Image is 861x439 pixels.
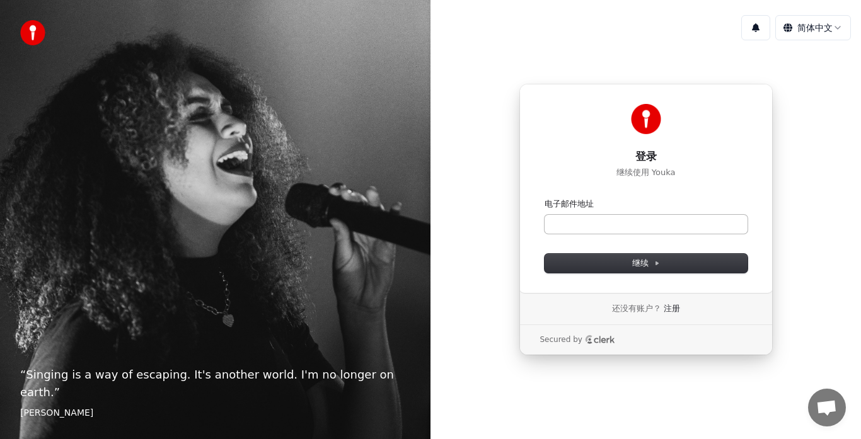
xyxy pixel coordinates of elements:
img: youka [20,20,45,45]
p: “ Singing is a way of escaping. It's another world. I'm no longer on earth. ” [20,366,410,401]
span: 还没有账户？ [612,303,661,314]
button: 继续 [545,254,748,273]
p: Secured by [540,335,582,345]
a: Open chat [808,389,846,426]
a: 注册 [664,303,680,314]
h1: 登录 [545,149,748,164]
p: 继续使用 Youka [545,167,748,178]
footer: [PERSON_NAME] [20,406,410,419]
span: 继续 [632,258,660,269]
img: Youka [631,104,661,134]
a: Clerk logo [585,335,615,344]
label: 电子邮件地址 [545,198,594,210]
